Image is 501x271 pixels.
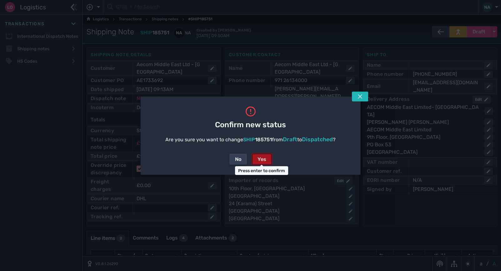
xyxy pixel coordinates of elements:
div: Are you sure you want to change from to ? [165,135,336,143]
span: Dispatched [302,136,333,143]
button: No [229,153,247,165]
div: Yes [258,155,266,163]
button: Tap escape key to close [352,91,368,101]
span: Confirm new status [215,119,286,130]
span: 185751 [255,136,272,142]
div: No [235,155,241,163]
div: Press enter to confirm [235,166,288,175]
span: SHIP [243,136,255,142]
span: Draft [283,136,297,143]
button: Yes [252,153,272,165]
